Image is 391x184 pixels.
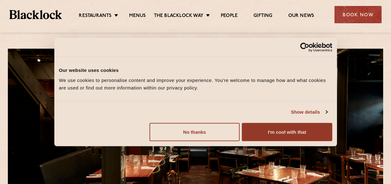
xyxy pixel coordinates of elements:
[291,108,327,116] a: Show details
[59,67,332,74] div: Our website uses cookies
[149,123,240,141] button: No thanks
[253,13,272,20] a: Gifting
[242,123,332,141] button: I'm cool with that
[221,13,238,20] a: People
[129,13,146,20] a: Menus
[334,6,382,23] div: Book Now
[59,76,332,91] div: We use cookies to personalise content and improve your experience. You're welcome to manage how a...
[9,10,62,19] img: BL_Textured_Logo-footer-cropped.svg
[79,13,111,20] a: Restaurants
[288,13,314,20] a: Our News
[277,43,332,52] a: Usercentrics Cookiebot - opens in a new window
[154,13,204,20] a: The Blacklock Way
